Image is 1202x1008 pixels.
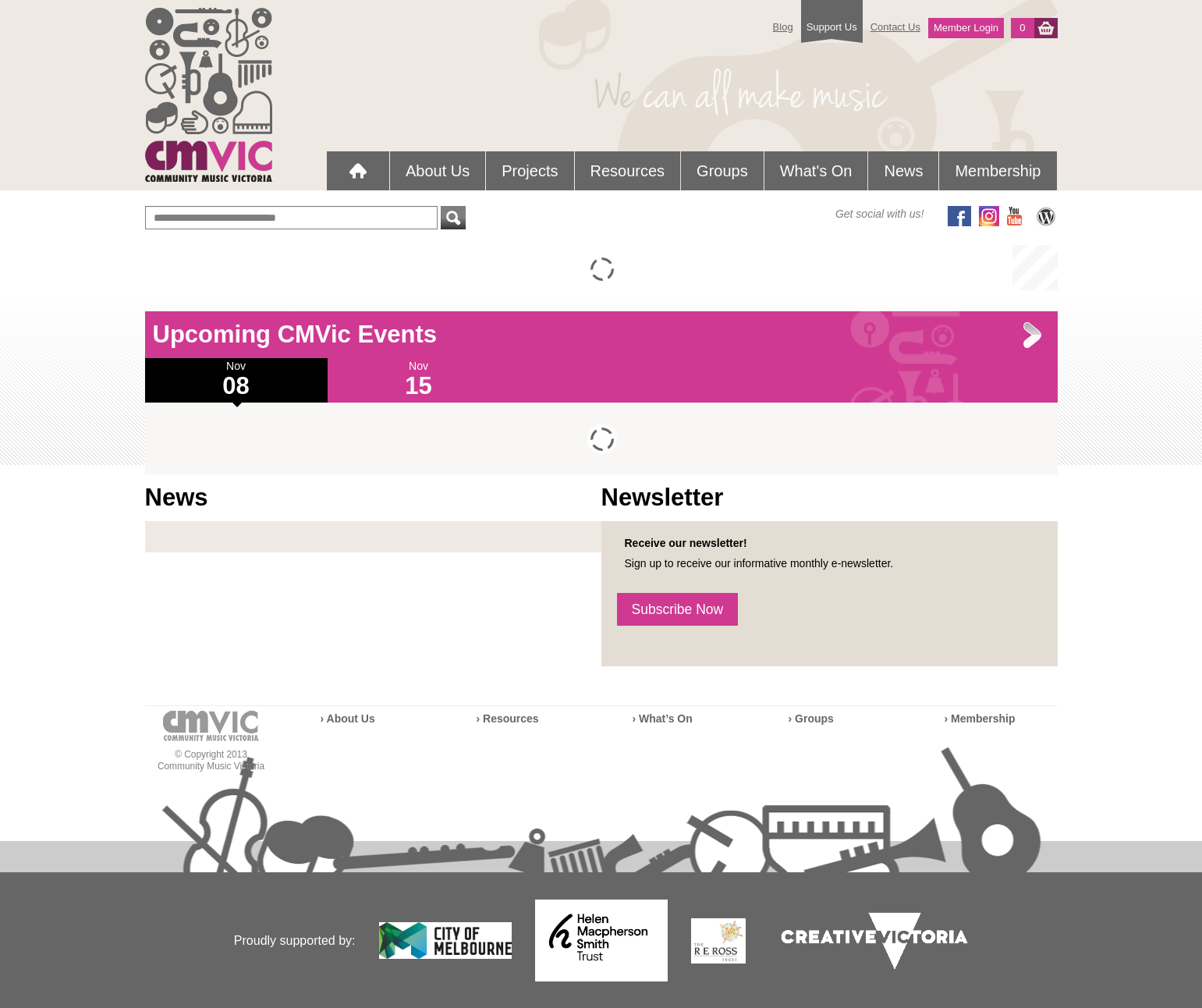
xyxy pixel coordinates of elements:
img: icon-instagram.png [979,206,999,226]
img: Creative Victoria Logo [769,900,980,981]
a: Groups [681,151,764,190]
h1: 15 [328,374,510,399]
strong: Receive our newsletter! [625,537,747,549]
a: What's On [764,151,868,190]
p: Sign up to receive our informative monthly e-newsletter. [617,557,1042,570]
p: Proudly supported by: [145,875,356,1007]
a: › Groups [789,712,834,725]
img: cmvic_logo.png [145,8,272,182]
h1: 08 [145,374,328,399]
a: Member Login [928,18,1004,38]
img: The Re Ross Trust [691,918,746,964]
a: › Resources [477,712,539,725]
img: City of Melbourne [379,922,512,959]
a: About Us [390,151,485,190]
a: › What’s On [633,712,693,725]
a: 0 [1011,18,1034,38]
p: © Copyright 2013 Community Music Victoria [145,749,278,772]
img: Helen Macpherson Smith Trust [535,900,668,981]
div: Nov [145,358,328,403]
a: Resources [575,151,681,190]
a: News [868,151,938,190]
a: Blog [765,13,801,41]
a: › About Us [321,712,375,725]
div: Nov [328,358,510,403]
a: Membership [939,151,1056,190]
img: CMVic Blog [1034,206,1058,226]
a: Projects [486,151,573,190]
a: › Membership [945,712,1016,725]
h1: Upcoming CMVic Events [145,319,1058,350]
a: Contact Us [863,13,928,41]
a: Subscribe Now [617,593,739,626]
h1: Newsletter [601,482,1058,513]
img: cmvic-logo-footer.png [163,711,259,741]
h1: News [145,482,601,513]
span: Get social with us! [835,206,924,222]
